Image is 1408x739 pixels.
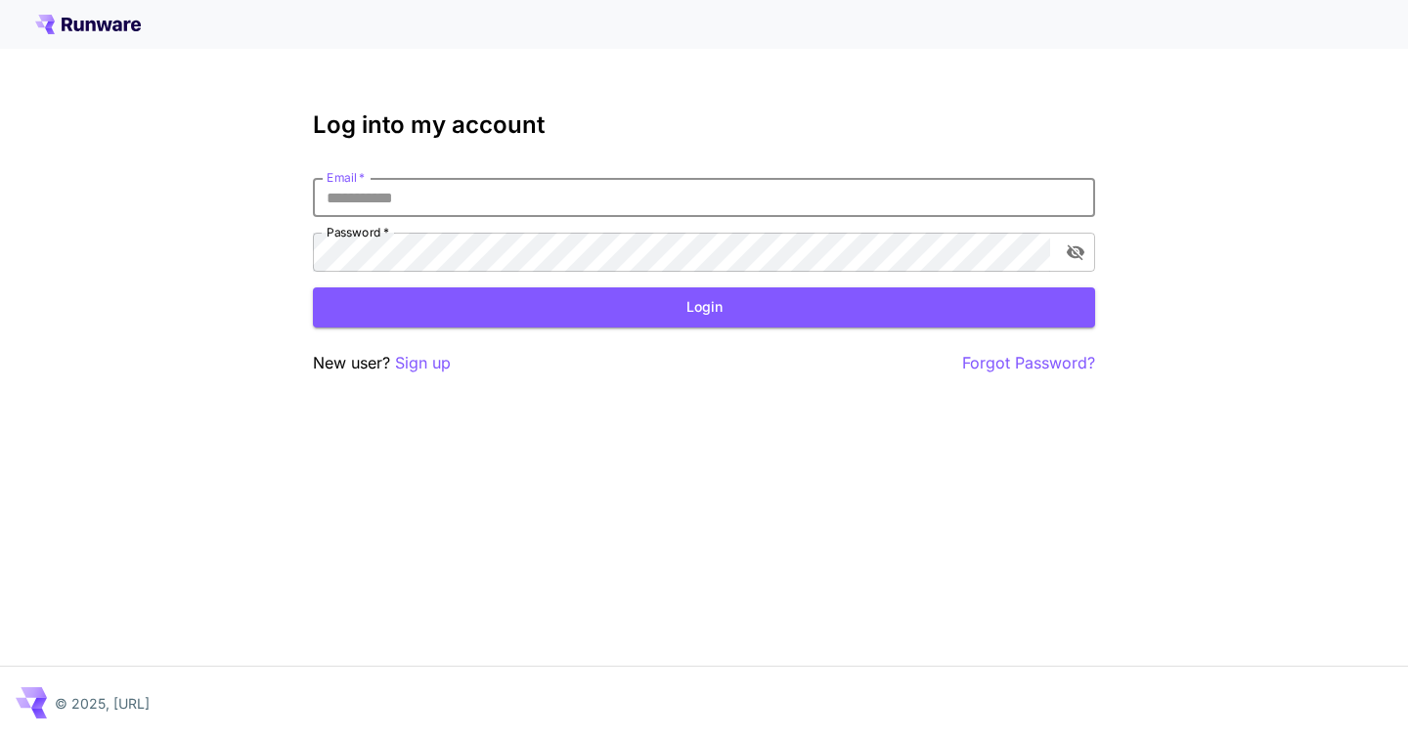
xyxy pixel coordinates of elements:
[313,287,1095,327] button: Login
[327,169,365,186] label: Email
[313,111,1095,139] h3: Log into my account
[1058,235,1093,270] button: toggle password visibility
[55,693,150,714] p: © 2025, [URL]
[395,351,451,375] button: Sign up
[962,351,1095,375] button: Forgot Password?
[313,351,451,375] p: New user?
[327,224,389,240] label: Password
